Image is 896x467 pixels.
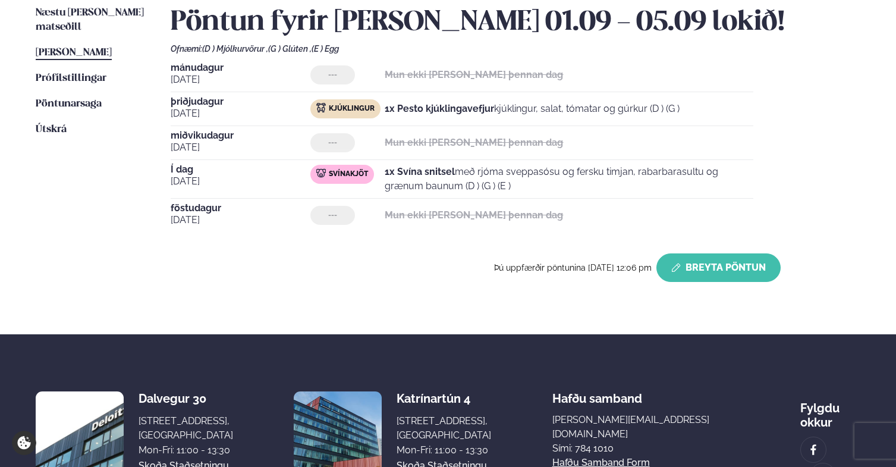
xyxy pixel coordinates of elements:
[268,44,312,54] span: (G ) Glúten ,
[494,263,652,272] span: Þú uppfærðir pöntunina [DATE] 12:06 pm
[36,71,106,86] a: Prófílstillingar
[139,414,233,443] div: [STREET_ADDRESS], [GEOGRAPHIC_DATA]
[385,103,494,114] strong: 1x Pesto kjúklingavefjur
[312,44,339,54] span: (E ) Egg
[171,63,310,73] span: mánudagur
[385,137,563,148] strong: Mun ekki [PERSON_NAME] þennan dag
[801,437,826,462] a: image alt
[807,443,820,457] img: image alt
[139,443,233,457] div: Mon-Fri: 11:00 - 13:30
[552,382,642,406] span: Hafðu samband
[552,413,740,441] a: [PERSON_NAME][EMAIL_ADDRESS][DOMAIN_NAME]
[656,253,781,282] button: Breyta Pöntun
[36,123,67,137] a: Útskrá
[385,166,455,177] strong: 1x Svína snitsel
[171,131,310,140] span: miðvikudagur
[171,140,310,155] span: [DATE]
[385,69,563,80] strong: Mun ekki [PERSON_NAME] þennan dag
[800,391,860,430] div: Fylgdu okkur
[202,44,268,54] span: (D ) Mjólkurvörur ,
[36,8,144,32] span: Næstu [PERSON_NAME] matseðill
[397,414,491,443] div: [STREET_ADDRESS], [GEOGRAPHIC_DATA]
[328,70,337,80] span: ---
[316,168,326,178] img: pork.svg
[329,170,368,179] span: Svínakjöt
[171,97,310,106] span: þriðjudagur
[171,44,860,54] div: Ofnæmi:
[329,104,375,114] span: Kjúklingur
[36,73,106,83] span: Prófílstillingar
[36,46,112,60] a: [PERSON_NAME]
[36,6,147,35] a: Næstu [PERSON_NAME] matseðill
[328,138,337,148] span: ---
[36,48,112,58] span: [PERSON_NAME]
[385,165,753,193] p: með rjóma sveppasósu og fersku timjan, rabarbarasultu og grænum baunum (D ) (G ) (E )
[171,165,310,174] span: Í dag
[397,391,491,406] div: Katrínartún 4
[385,209,563,221] strong: Mun ekki [PERSON_NAME] þennan dag
[552,441,740,456] p: Sími: 784 1010
[171,73,310,87] span: [DATE]
[12,431,36,455] a: Cookie settings
[397,443,491,457] div: Mon-Fri: 11:00 - 13:30
[36,99,102,109] span: Pöntunarsaga
[139,391,233,406] div: Dalvegur 30
[316,103,326,112] img: chicken.svg
[385,102,680,116] p: kjúklingur, salat, tómatar og gúrkur (D ) (G )
[171,213,310,227] span: [DATE]
[171,106,310,121] span: [DATE]
[36,97,102,111] a: Pöntunarsaga
[171,203,310,213] span: föstudagur
[171,174,310,189] span: [DATE]
[171,6,860,39] h2: Pöntun fyrir [PERSON_NAME] 01.09 - 05.09 lokið!
[36,124,67,134] span: Útskrá
[328,211,337,220] span: ---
